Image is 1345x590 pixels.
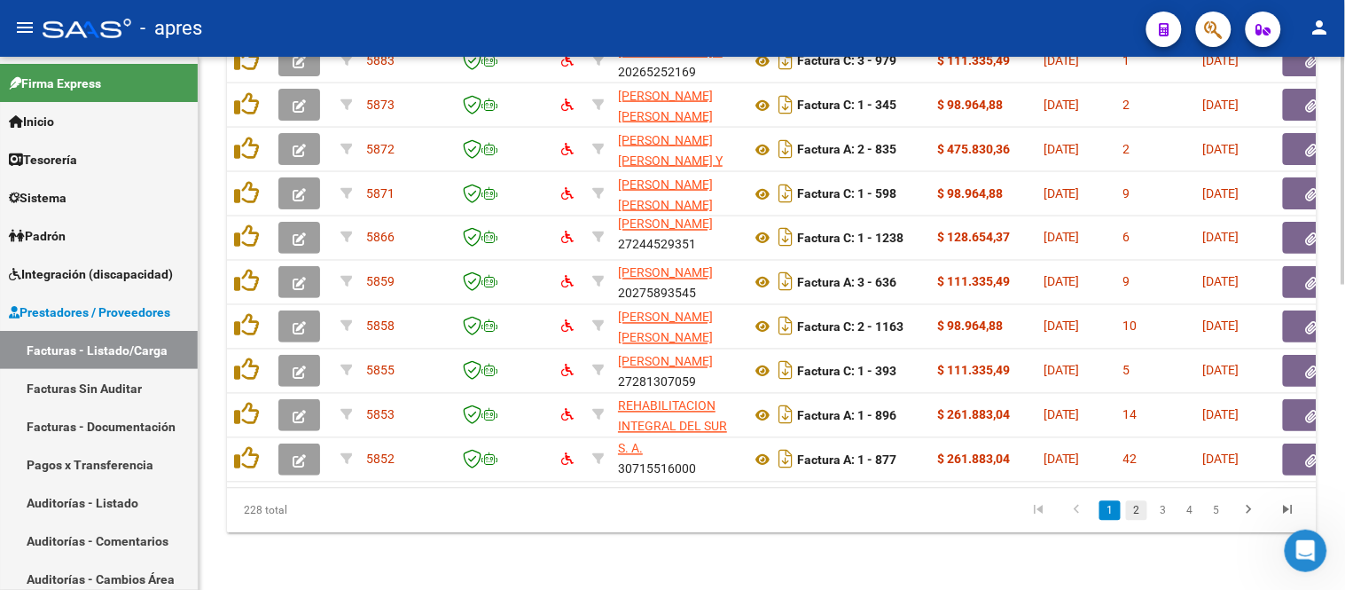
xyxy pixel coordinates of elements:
span: 5872 [366,142,395,156]
li: page 2 [1123,496,1150,526]
span: [DATE] [1203,364,1239,378]
span: [DATE] [1203,142,1239,156]
span: [DATE] [1203,275,1239,289]
strong: Factura A: 3 - 636 [797,276,896,290]
span: 14 [1123,408,1138,422]
span: Firma Express [9,74,101,93]
div: 30715516000 [618,397,737,434]
a: go to previous page [1060,501,1094,521]
span: [DATE] [1203,452,1239,467]
i: Descargar documento [774,46,797,75]
span: Padrón [9,226,66,246]
a: 3 [1153,501,1174,521]
span: 5873 [366,98,395,112]
strong: $ 98.964,88 [937,186,1003,201]
span: [PERSON_NAME] [618,217,713,232]
strong: $ 111.335,49 [937,53,1010,67]
strong: Factura C: 1 - 393 [797,365,896,379]
mat-icon: person [1310,17,1331,38]
div: 27281307059 [618,352,737,389]
span: 9 [1123,186,1130,201]
span: - apres [140,9,202,48]
a: 5 [1206,501,1227,521]
strong: $ 111.335,49 [937,275,1010,289]
span: 2 [1123,142,1130,156]
i: Descargar documento [774,179,797,208]
span: 9 [1123,275,1130,289]
li: page 1 [1097,496,1123,526]
span: 10 [1123,319,1138,334]
a: 2 [1126,501,1147,521]
span: [PERSON_NAME] [618,355,713,369]
div: 27346925405 [618,308,737,345]
div: 20265252169 [618,42,737,79]
a: go to last page [1271,501,1305,521]
strong: $ 98.964,88 [937,319,1003,334]
strong: Factura C: 1 - 345 [797,98,896,113]
span: Tesorería [9,150,77,169]
span: [DATE] [1044,364,1080,378]
span: [PERSON_NAME] [618,266,713,280]
span: [DATE] [1044,186,1080,201]
div: 27395998892 [618,175,737,212]
iframe: Intercom live chat [1285,530,1327,572]
span: [DATE] [1044,53,1080,67]
span: 42 [1123,452,1138,467]
strong: Factura A: 1 - 877 [797,453,896,468]
span: [PERSON_NAME] [PERSON_NAME] [618,89,713,123]
strong: $ 261.883,04 [937,408,1010,422]
span: [DATE] [1044,408,1080,422]
span: Integración (discapacidad) [9,264,173,284]
span: 5 [1123,364,1130,378]
div: 20275893545 [618,264,737,301]
strong: Factura C: 1 - 1238 [797,232,903,246]
span: 5871 [366,186,395,201]
span: [DATE] [1044,231,1080,245]
strong: Factura C: 3 - 979 [797,54,896,68]
a: 4 [1179,501,1200,521]
li: page 3 [1150,496,1177,526]
i: Descargar documento [774,268,797,296]
span: 5859 [366,275,395,289]
span: Sistema [9,188,66,208]
div: 30714772453 [618,130,737,168]
a: 1 [1099,501,1121,521]
strong: Factura C: 2 - 1163 [797,320,903,334]
span: [PERSON_NAME] [PERSON_NAME] [618,177,713,212]
i: Descargar documento [774,401,797,429]
a: go to first page [1021,501,1055,521]
i: Descargar documento [774,445,797,474]
div: 27244529351 [618,218,737,256]
strong: $ 475.830,36 [937,142,1010,156]
span: 2 [1123,98,1130,112]
span: [DATE] [1044,142,1080,156]
i: Descargar documento [774,135,797,163]
span: [PERSON_NAME] [PERSON_NAME] [618,311,713,345]
strong: Factura A: 1 - 896 [797,409,896,423]
i: Descargar documento [774,312,797,341]
span: [DATE] [1044,319,1080,334]
span: 5866 [366,231,395,245]
mat-icon: menu [14,17,35,38]
span: [PERSON_NAME] L [618,44,723,59]
div: 27335855251 [618,86,737,123]
span: 5883 [366,53,395,67]
span: [DATE] [1203,98,1239,112]
a: go to next page [1232,501,1266,521]
span: REHABILITACION INTEGRAL DEL SUR S. A. [618,399,727,454]
span: [DATE] [1203,231,1239,245]
span: [DATE] [1044,275,1080,289]
strong: $ 98.964,88 [937,98,1003,112]
i: Descargar documento [774,357,797,385]
strong: $ 111.335,49 [937,364,1010,378]
span: [DATE] [1203,53,1239,67]
strong: $ 261.883,04 [937,452,1010,467]
span: [PERSON_NAME] [PERSON_NAME] Y [PERSON_NAME] [PERSON_NAME] SH [618,133,731,208]
strong: $ 128.654,37 [937,231,1010,245]
i: Descargar documento [774,224,797,252]
span: 5852 [366,452,395,467]
span: 5858 [366,319,395,334]
li: page 5 [1203,496,1230,526]
span: 5853 [366,408,395,422]
div: 30715516000 [618,441,737,478]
